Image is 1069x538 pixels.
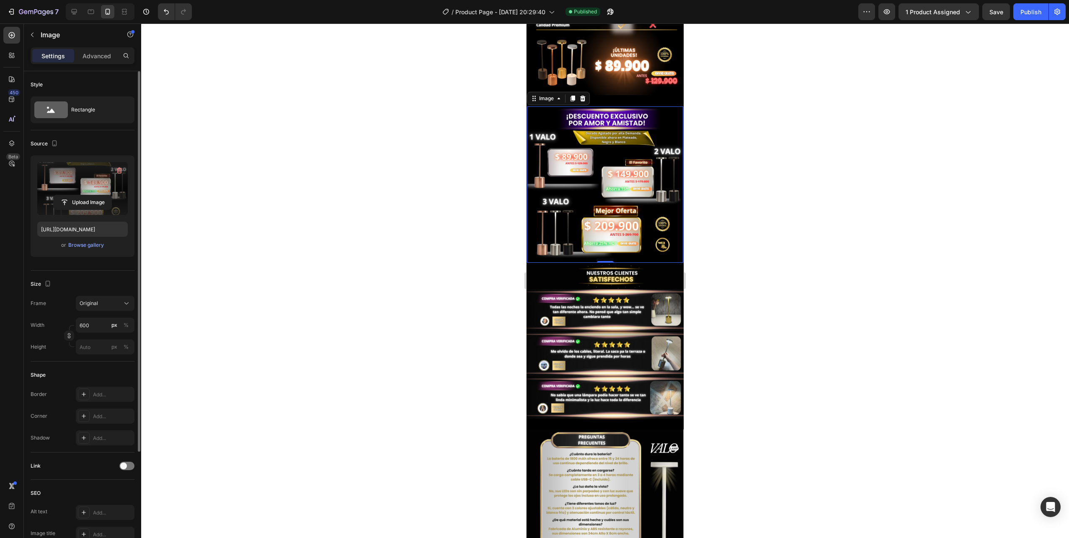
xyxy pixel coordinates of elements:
button: 1 product assigned [899,3,979,20]
button: Original [76,296,134,311]
button: Save [982,3,1010,20]
span: 1 product assigned [906,8,960,16]
div: SEO [31,489,41,497]
div: % [124,321,129,329]
div: Size [31,279,53,290]
div: Image title [31,530,55,537]
div: Add... [93,435,132,442]
div: Add... [93,509,132,517]
div: Open Intercom Messenger [1041,497,1061,517]
div: Add... [93,391,132,398]
div: Style [31,81,43,88]
div: Link [31,462,41,470]
p: Advanced [83,52,111,60]
button: px [121,320,131,330]
p: 7 [55,7,59,17]
button: px [121,342,131,352]
div: Alt text [31,508,47,515]
button: Upload Image [53,195,112,210]
label: Height [31,343,46,351]
span: Original [80,300,98,307]
button: Publish [1013,3,1048,20]
input: px% [76,318,134,333]
label: Frame [31,300,46,307]
button: % [109,320,119,330]
div: Source [31,138,59,150]
div: Shape [31,371,46,379]
div: Shadow [31,434,50,442]
div: px [111,343,117,351]
div: px [111,321,117,329]
iframe: Design area [527,23,684,538]
span: or [61,240,66,250]
div: Publish [1020,8,1041,16]
div: Border [31,391,47,398]
div: Corner [31,412,47,420]
span: / [452,8,454,16]
div: Undo/Redo [158,3,192,20]
div: % [124,343,129,351]
div: Add... [93,413,132,420]
div: 450 [8,89,20,96]
input: px% [76,339,134,354]
label: Width [31,321,44,329]
input: https://example.com/image.jpg [37,222,128,237]
button: % [109,342,119,352]
div: Beta [6,153,20,160]
span: Product Page - [DATE] 20:29:40 [455,8,545,16]
p: Settings [41,52,65,60]
button: Browse gallery [68,241,104,249]
button: 7 [3,3,62,20]
p: Image [41,30,112,40]
span: Save [989,8,1003,16]
div: Rectangle [71,100,122,119]
span: Published [574,8,597,16]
